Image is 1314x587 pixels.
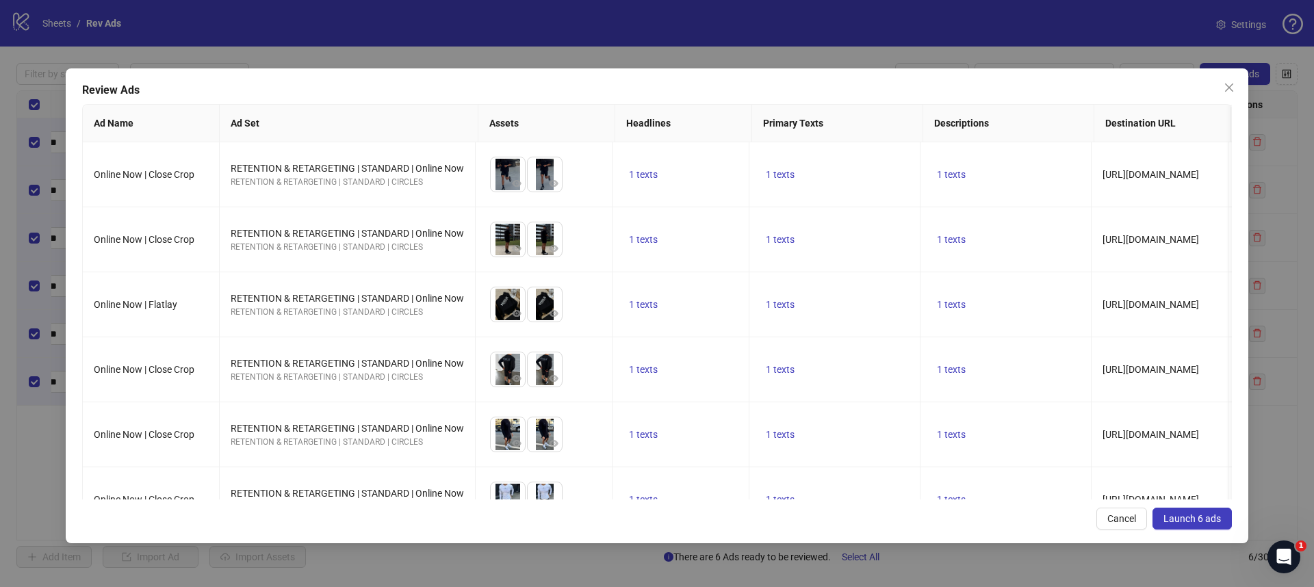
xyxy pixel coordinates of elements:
div: RETENTION & RETARGETING | STANDARD | Online Now [231,161,464,176]
span: 1 texts [766,169,795,180]
button: 1 texts [931,426,971,443]
span: eye [512,179,521,188]
th: Assets [478,105,615,142]
span: 1 texts [937,429,966,440]
span: 1 texts [766,364,795,375]
img: Asset 1 [491,157,525,192]
span: [URL][DOMAIN_NAME] [1103,494,1199,505]
th: Primary Texts [752,105,923,142]
span: 1 texts [766,494,795,505]
span: [URL][DOMAIN_NAME] [1103,234,1199,245]
div: RETENTION & RETARGETING | STANDARD | CIRCLES [231,306,464,319]
th: Descriptions [923,105,1094,142]
button: 1 texts [623,426,663,443]
img: Asset 2 [528,157,562,192]
button: Preview [545,175,562,192]
button: Preview [508,370,525,387]
button: Preview [508,240,525,257]
button: 1 texts [623,296,663,313]
span: 1 texts [629,364,658,375]
img: Asset 1 [491,352,525,387]
button: 1 texts [931,491,971,508]
span: 1 texts [766,429,795,440]
button: 1 texts [931,361,971,378]
img: Asset 1 [491,287,525,322]
button: 1 texts [760,426,800,443]
span: eye [549,439,558,448]
button: Launch 6 ads [1152,508,1232,530]
span: eye [549,244,558,253]
div: RETENTION & RETARGETING | STANDARD | Online Now [231,421,464,436]
span: 1 texts [766,299,795,310]
span: Online Now | Close Crop [94,234,194,245]
span: 1 texts [937,494,966,505]
button: Preview [508,435,525,452]
button: 1 texts [931,296,971,313]
div: RETENTION & RETARGETING | STANDARD | CIRCLES [231,176,464,189]
span: Online Now | Close Crop [94,364,194,375]
button: Preview [508,305,525,322]
div: RETENTION & RETARGETING | STANDARD | Online Now [231,356,464,371]
span: eye [549,374,558,383]
span: 1 texts [937,169,966,180]
iframe: Intercom live chat [1267,540,1300,573]
button: Preview [545,305,562,322]
span: eye [512,244,521,253]
span: 1 texts [766,234,795,245]
span: Launch 6 ads [1163,513,1221,524]
button: 1 texts [623,361,663,378]
img: Asset 2 [528,287,562,322]
span: Online Now | Close Crop [94,429,194,440]
button: Preview [545,240,562,257]
span: [URL][DOMAIN_NAME] [1103,299,1199,310]
button: 1 texts [623,491,663,508]
img: Asset 1 [491,417,525,452]
span: Online Now | Close Crop [94,169,194,180]
button: 1 texts [931,166,971,183]
th: Destination URL [1094,105,1231,142]
button: Cancel [1096,508,1147,530]
button: Preview [545,435,562,452]
button: Preview [508,175,525,192]
img: Asset 2 [528,417,562,452]
span: eye [512,439,521,448]
span: [URL][DOMAIN_NAME] [1103,169,1199,180]
span: Cancel [1107,513,1136,524]
span: 1 texts [937,299,966,310]
span: 1 texts [937,234,966,245]
img: Asset 1 [491,482,525,517]
div: RETENTION & RETARGETING | STANDARD | Online Now [231,226,464,241]
span: eye [512,309,521,318]
span: close [1224,82,1235,93]
button: 1 texts [760,231,800,248]
span: Online Now | Close Crop [94,494,194,505]
div: Review Ads [82,82,1232,99]
img: Asset 2 [528,352,562,387]
span: 1 [1296,540,1306,551]
span: [URL][DOMAIN_NAME] [1103,364,1199,375]
div: RETENTION & RETARGETING | STANDARD | Online Now [231,486,464,501]
button: Preview [545,370,562,387]
span: 1 texts [629,234,658,245]
span: eye [549,179,558,188]
img: Asset 1 [491,222,525,257]
button: 1 texts [623,166,663,183]
button: 1 texts [760,166,800,183]
span: eye [512,374,521,383]
span: 1 texts [629,494,658,505]
th: Headlines [615,105,752,142]
span: 1 texts [629,429,658,440]
div: RETENTION & RETARGETING | STANDARD | CIRCLES [231,241,464,254]
button: 1 texts [623,231,663,248]
span: eye [549,309,558,318]
span: [URL][DOMAIN_NAME] [1103,429,1199,440]
span: 1 texts [937,364,966,375]
img: Asset 2 [528,482,562,517]
button: 1 texts [760,296,800,313]
th: Ad Name [83,105,220,142]
div: RETENTION & RETARGETING | STANDARD | CIRCLES [231,371,464,384]
button: 1 texts [760,491,800,508]
span: 1 texts [629,169,658,180]
button: 1 texts [931,231,971,248]
div: RETENTION & RETARGETING | STANDARD | Online Now [231,291,464,306]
